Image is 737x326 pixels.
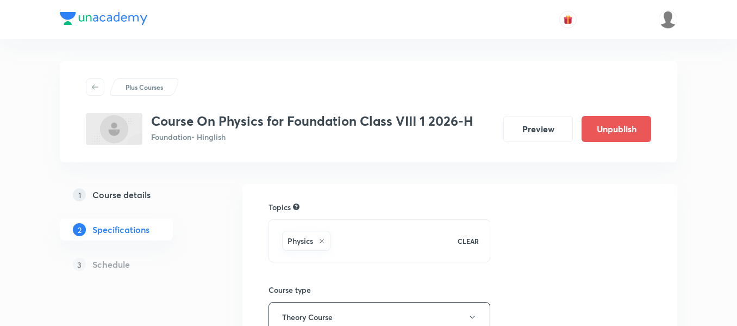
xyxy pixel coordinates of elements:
[293,202,299,212] div: Search for topics
[60,184,208,206] a: 1Course details
[60,12,147,25] img: Company Logo
[268,201,291,213] h6: Topics
[563,15,573,24] img: avatar
[73,223,86,236] p: 2
[503,116,573,142] button: Preview
[559,11,577,28] button: avatar
[151,131,473,143] p: Foundation • Hinglish
[60,12,147,28] a: Company Logo
[73,188,86,201] p: 1
[659,10,677,29] img: nikita patil
[458,236,479,246] p: CLEAR
[268,284,490,296] h6: Course type
[92,223,149,236] h5: Specifications
[92,188,151,201] h5: Course details
[86,113,142,145] img: 03F738AB-19FA-4064-AD0D-21E8EDA02727_plus.png
[126,82,163,92] p: Plus Courses
[151,113,473,129] h3: Course On Physics for Foundation Class VIII 1 2026-H
[92,258,130,271] h5: Schedule
[288,235,313,247] h6: Physics
[582,116,651,142] button: Unpublish
[73,258,86,271] p: 3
